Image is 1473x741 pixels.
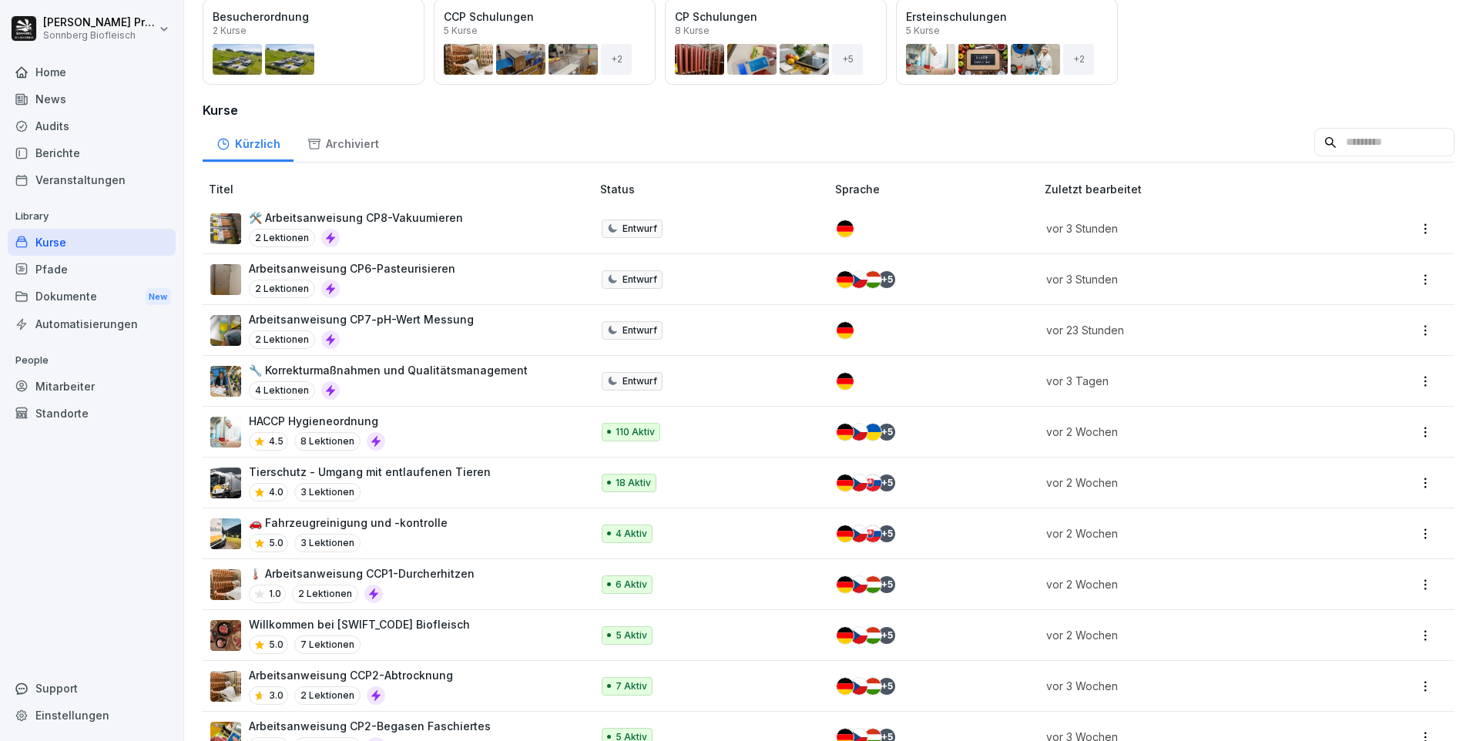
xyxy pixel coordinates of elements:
div: + 5 [878,627,895,644]
p: Arbeitsanweisung CP6-Pasteurisieren [249,260,455,277]
p: Sonnberg Biofleisch [43,30,156,41]
a: Kürzlich [203,122,294,162]
p: Arbeitsanweisung CP2-Begasen Faschiertes [249,718,491,734]
p: 4.0 [269,485,284,499]
img: cz.svg [851,525,867,542]
img: de.svg [837,576,854,593]
p: Entwurf [622,222,657,236]
a: Pfade [8,256,176,283]
p: 7 Lektionen [294,635,361,654]
img: tuydfqnfvi624panpa48lrje.png [210,264,241,295]
img: fh1uvn449maj2eaxxuiav0c6.png [210,518,241,549]
p: Ersteinschulungen [906,8,1108,25]
p: vor 2 Wochen [1046,474,1331,491]
p: vor 3 Stunden [1046,220,1331,236]
p: Entwurf [622,324,657,337]
p: Status [600,181,830,197]
p: 4.5 [269,434,284,448]
a: Mitarbeiter [8,373,176,400]
p: HACCP Hygieneordnung [249,413,385,429]
a: Audits [8,112,176,139]
p: 5.0 [269,536,284,550]
div: + 5 [878,678,895,695]
p: vor 3 Stunden [1046,271,1331,287]
p: vor 23 Stunden [1046,322,1331,338]
div: + 5 [878,474,895,491]
img: de.svg [837,678,854,695]
a: DokumenteNew [8,283,176,311]
p: [PERSON_NAME] Preßlauer [43,16,156,29]
img: skqbanqg1mbrcb78qsyi97oa.png [210,315,241,346]
p: 4 Aktiv [616,527,647,541]
p: 4 Lektionen [249,381,315,400]
div: + 5 [878,525,895,542]
p: vor 2 Wochen [1046,424,1331,440]
div: + 5 [832,44,863,75]
p: Tierschutz - Umgang mit entlaufenen Tieren [249,464,491,480]
img: d4g3ucugs9wd5ibohranwvgh.png [210,366,241,397]
p: 5 Aktiv [616,629,647,642]
img: de.svg [837,424,854,441]
p: vor 2 Wochen [1046,525,1331,541]
p: 7 Aktiv [616,679,647,693]
p: Entwurf [622,374,657,388]
p: People [8,348,176,373]
a: Kurse [8,229,176,256]
p: 5 Kurse [906,26,940,35]
a: Einstellungen [8,702,176,729]
p: Zuletzt bearbeitet [1045,181,1350,197]
img: ua.svg [864,424,881,441]
h3: Kurse [203,101,1455,119]
img: de.svg [837,373,854,390]
p: 🛠️ Arbeitsanweisung CP8-Vakuumieren [249,210,463,226]
p: 5.0 [269,638,284,652]
p: 3 Lektionen [294,534,361,552]
img: cz.svg [851,271,867,288]
img: hu.svg [864,678,881,695]
p: 2 Lektionen [292,585,358,603]
p: 3.0 [269,689,284,702]
p: vor 3 Wochen [1046,678,1331,694]
img: kcy5zsy084eomyfwy436ysas.png [210,671,241,702]
div: + 5 [878,424,895,441]
img: hvxepc8g01zu3rjqex5ywi6r.png [210,569,241,600]
img: hu.svg [864,576,881,593]
p: CCP Schulungen [444,8,646,25]
p: Library [8,204,176,229]
img: hu.svg [864,627,881,644]
img: cz.svg [851,474,867,491]
a: Archiviert [294,122,392,162]
p: 8 Lektionen [294,432,361,451]
p: Titel [209,181,594,197]
div: New [145,288,171,306]
img: xrzzrx774ak4h3u8hix93783.png [210,417,241,448]
a: Berichte [8,139,176,166]
p: 2 Lektionen [249,330,315,349]
a: News [8,85,176,112]
p: 1.0 [269,587,281,601]
img: cz.svg [851,678,867,695]
img: vq64qnx387vm2euztaeei3pt.png [210,620,241,651]
p: Entwurf [622,273,657,287]
a: Veranstaltungen [8,166,176,193]
p: 6 Aktiv [616,578,647,592]
img: de.svg [837,271,854,288]
img: hu.svg [864,271,881,288]
div: + 2 [1063,44,1094,75]
p: vor 3 Tagen [1046,373,1331,389]
div: Dokumente [8,283,176,311]
p: Willkommen bei [SWIFT_CODE] Biofleisch [249,616,470,632]
a: Home [8,59,176,85]
img: sk.svg [864,525,881,542]
p: 18 Aktiv [616,476,651,490]
a: Automatisierungen [8,310,176,337]
img: de.svg [837,525,854,542]
div: Support [8,675,176,702]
